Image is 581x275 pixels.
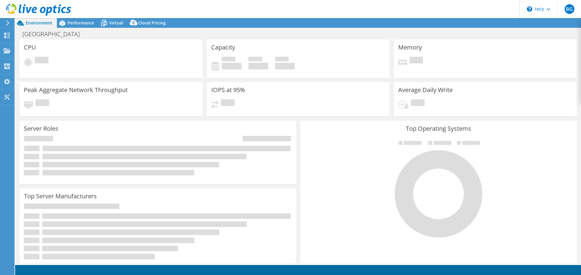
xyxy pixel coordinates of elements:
span: Pending [411,99,425,107]
span: Pending [35,57,48,65]
span: Performance [67,20,94,26]
span: Used [222,57,235,63]
span: Total [275,57,289,63]
h3: Server Roles [24,125,58,132]
span: Cloud Pricing [138,20,166,26]
svg: \n [527,6,532,12]
h3: Average Daily Write [398,87,453,93]
span: Pending [409,57,423,65]
h3: Top Operating Systems [305,125,572,132]
h3: IOPS at 95% [211,87,245,93]
span: Environment [26,20,52,26]
h3: Capacity [211,44,235,51]
span: Free [248,57,262,63]
span: Pending [221,99,235,107]
h3: Peak Aggregate Network Throughput [24,87,128,93]
h4: 0 GiB [275,63,295,69]
h3: Memory [398,44,422,51]
h3: CPU [24,44,36,51]
span: BG [565,4,574,14]
h3: Top Server Manufacturers [24,193,97,200]
h1: [GEOGRAPHIC_DATA] [20,31,89,37]
span: Virtual [109,20,123,26]
h4: 0 GiB [222,63,241,69]
span: Pending [35,99,49,107]
h4: 0 GiB [248,63,268,69]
